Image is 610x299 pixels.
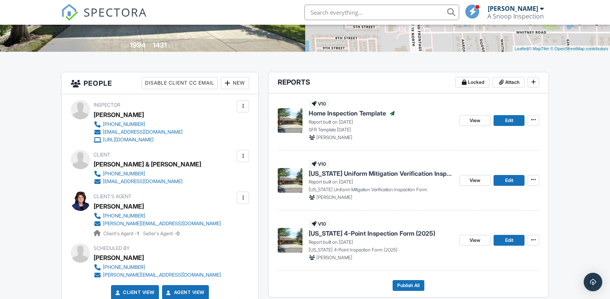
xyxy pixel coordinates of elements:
div: 1431 [153,41,167,49]
a: [PERSON_NAME] [94,200,144,212]
a: [PHONE_NUMBER] [94,263,221,271]
div: [PHONE_NUMBER] [103,213,145,219]
span: sq. ft. [168,43,179,49]
a: [PHONE_NUMBER] [94,212,221,220]
span: Client's Agent - [103,231,140,236]
a: [PHONE_NUMBER] [94,170,195,178]
a: © MapTiler [528,46,549,51]
a: [EMAIL_ADDRESS][DOMAIN_NAME] [94,128,183,136]
a: SPECTORA [61,10,147,27]
img: The Best Home Inspection Software - Spectora [61,4,78,21]
div: | [513,46,610,52]
div: Disable Client CC Email [142,77,218,89]
strong: 1 [137,231,139,236]
div: [EMAIL_ADDRESS][DOMAIN_NAME] [103,178,183,185]
span: Inspector [94,102,120,108]
div: [PERSON_NAME] & [PERSON_NAME] [94,158,201,170]
div: [PERSON_NAME][EMAIL_ADDRESS][DOMAIN_NAME] [103,272,221,278]
div: [PHONE_NUMBER] [103,171,145,177]
a: Agent View [165,289,205,296]
span: Scheduled By [94,245,130,251]
span: Client's Agent [94,194,132,199]
span: Seller's Agent - [143,231,179,236]
div: 1994 [130,41,145,49]
strong: 0 [176,231,179,236]
a: © OpenStreetMap contributors [550,46,608,51]
a: Leaflet [514,46,527,51]
div: [PERSON_NAME] [94,109,144,121]
a: [PERSON_NAME][EMAIL_ADDRESS][DOMAIN_NAME] [94,220,221,228]
span: SPECTORA [84,4,147,20]
div: [PHONE_NUMBER] [103,264,145,270]
div: A Snoop Inspection [487,12,544,20]
a: [URL][DOMAIN_NAME] [94,136,183,144]
div: [PERSON_NAME] [94,252,144,263]
span: Built [120,43,129,49]
a: Client View [114,289,155,296]
a: [PERSON_NAME][EMAIL_ADDRESS][DOMAIN_NAME] [94,271,221,279]
span: Client [94,152,110,158]
div: New [221,77,249,89]
input: Search everything... [304,5,459,20]
div: Open Intercom Messenger [584,273,602,291]
div: [PHONE_NUMBER] [103,121,145,127]
a: [PHONE_NUMBER] [94,121,183,128]
h3: People [62,72,259,94]
div: [PERSON_NAME] [488,5,538,12]
div: [URL][DOMAIN_NAME] [103,137,154,143]
div: [EMAIL_ADDRESS][DOMAIN_NAME] [103,129,183,135]
div: [PERSON_NAME][EMAIL_ADDRESS][DOMAIN_NAME] [103,221,221,227]
a: [EMAIL_ADDRESS][DOMAIN_NAME] [94,178,195,185]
